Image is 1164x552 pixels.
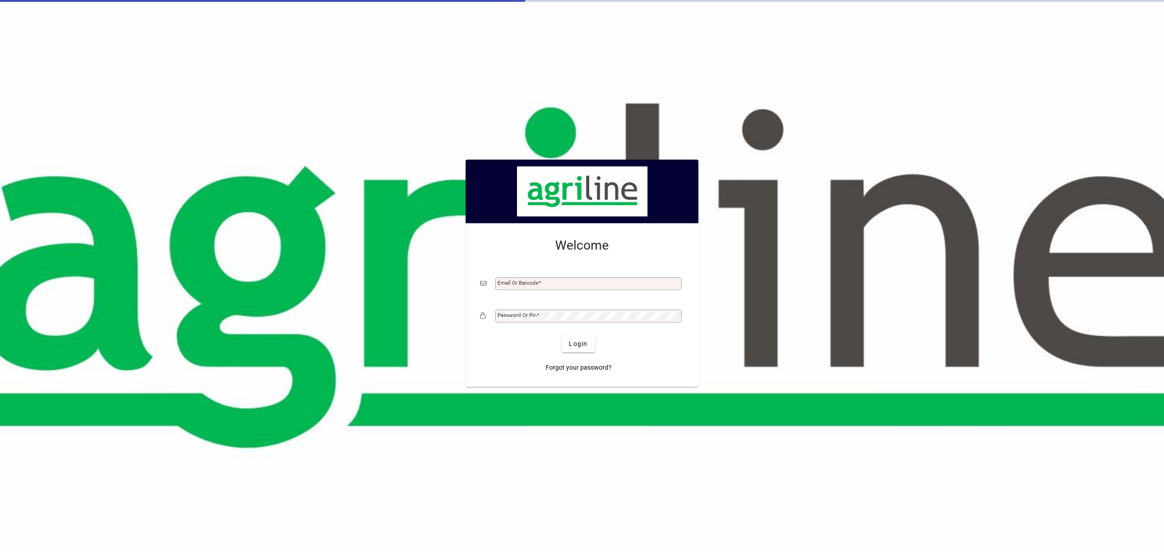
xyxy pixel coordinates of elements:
button: Login [562,336,595,352]
mat-label: Email or Barcode [497,280,538,286]
mat-label: Password or Pin [497,312,537,318]
a: Forgot your password? [542,360,615,376]
h2: Welcome [480,238,684,253]
span: Login [569,339,587,349]
span: Forgot your password? [546,363,612,372]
